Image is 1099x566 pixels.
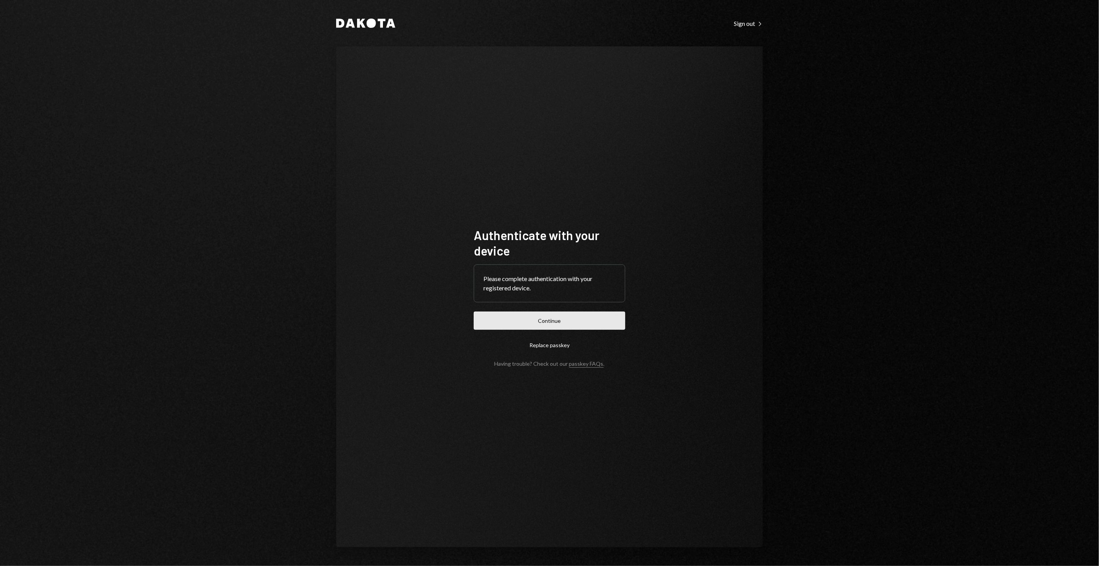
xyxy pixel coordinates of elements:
[495,360,605,367] div: Having trouble? Check out our .
[483,274,616,293] div: Please complete authentication with your registered device.
[474,227,625,258] h1: Authenticate with your device
[474,336,625,354] button: Replace passkey
[569,360,604,368] a: passkey FAQs
[734,19,763,27] a: Sign out
[734,20,763,27] div: Sign out
[474,312,625,330] button: Continue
